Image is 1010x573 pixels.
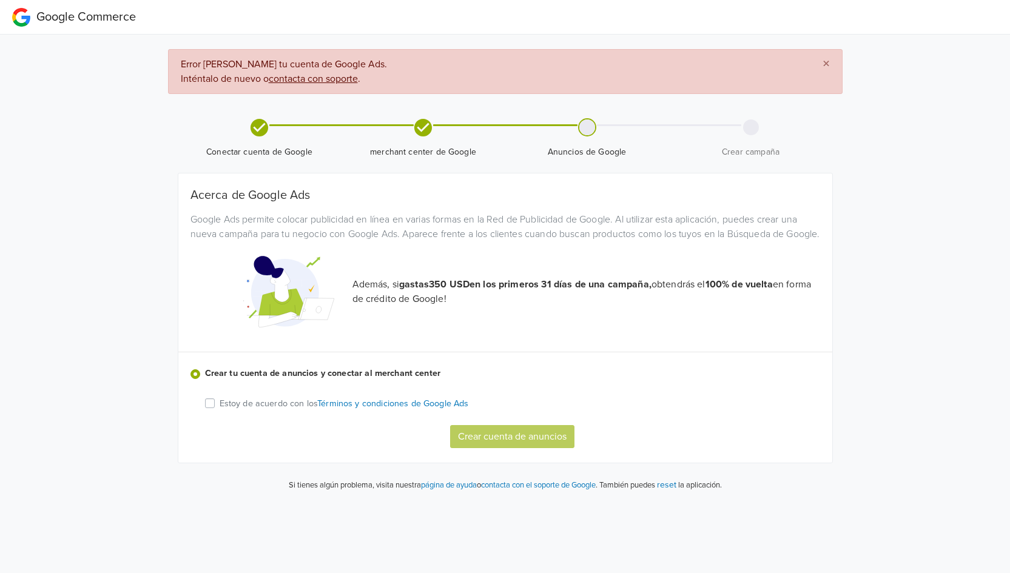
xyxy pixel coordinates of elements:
[36,10,136,24] span: Google Commerce
[705,278,773,290] strong: 100% de vuelta
[481,480,596,490] a: contacta con el soporte de Google
[289,480,598,492] p: Si tienes algún problema, visita nuestra o .
[183,146,337,158] span: Conectar cuenta de Google
[421,480,477,490] a: página de ayuda
[181,58,803,86] span: Error [PERSON_NAME] tu cuenta de Google Ads.
[190,188,820,203] h5: Acerca de Google Ads
[674,146,828,158] span: Crear campaña
[205,367,820,380] label: Crear tu cuenta de anuncios y conectar al merchant center
[317,398,468,409] a: Términos y condiciones de Google Ads
[823,55,830,73] span: ×
[657,478,676,492] button: reset
[352,277,820,306] p: Además, si obtendrás el en forma de crédito de Google!
[220,397,469,410] p: Estoy de acuerdo con los
[399,278,651,290] strong: gastas 350 USD en los primeros 31 días de una campaña,
[181,212,829,241] div: Google Ads permite colocar publicidad en línea en varias formas en la Red de Publicidad de Google...
[243,246,334,337] img: Google Promotional Codes
[269,73,358,85] a: contacta con soporte
[598,478,722,492] p: También puedes la aplicación.
[181,72,803,86] div: Inténtalo de nuevo o .
[346,146,500,158] span: merchant center de Google
[510,146,664,158] span: Anuncios de Google
[810,50,842,79] button: Close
